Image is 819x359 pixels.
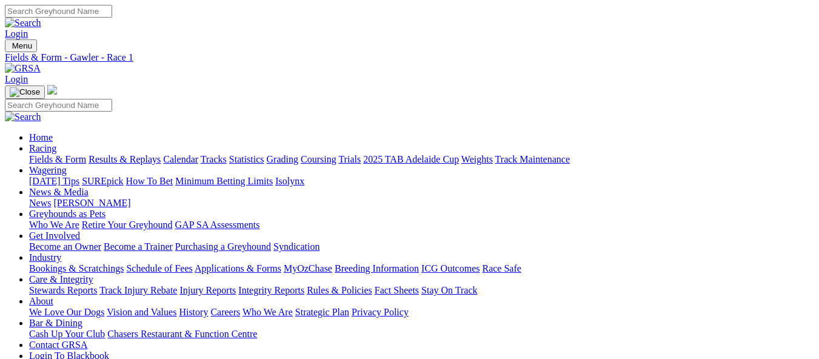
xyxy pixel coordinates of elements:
a: Who We Are [29,220,79,230]
img: GRSA [5,63,41,74]
div: Racing [29,154,814,165]
a: Tracks [201,154,227,164]
a: Industry [29,252,61,263]
a: [PERSON_NAME] [53,198,130,208]
a: Trials [338,154,361,164]
a: Careers [210,307,240,317]
img: Search [5,18,41,29]
div: Wagering [29,176,814,187]
div: Bar & Dining [29,329,814,340]
a: Greyhounds as Pets [29,209,105,219]
a: Applications & Forms [195,263,281,273]
a: How To Bet [126,176,173,186]
a: Retire Your Greyhound [82,220,173,230]
a: Strategic Plan [295,307,349,317]
input: Search [5,5,112,18]
a: News & Media [29,187,89,197]
div: About [29,307,814,318]
a: Results & Replays [89,154,161,164]
a: Get Involved [29,230,80,241]
a: Login [5,74,28,84]
a: News [29,198,51,208]
a: Racing [29,143,56,153]
a: [DATE] Tips [29,176,79,186]
a: 2025 TAB Adelaide Cup [363,154,459,164]
div: Get Involved [29,241,814,252]
a: Become a Trainer [104,241,173,252]
a: Stewards Reports [29,285,97,295]
a: Purchasing a Greyhound [175,241,271,252]
img: Search [5,112,41,122]
button: Toggle navigation [5,86,45,99]
a: Fields & Form [29,154,86,164]
a: Login [5,29,28,39]
a: Breeding Information [335,263,419,273]
a: Bookings & Scratchings [29,263,124,273]
a: Grading [267,154,298,164]
a: Rules & Policies [307,285,372,295]
a: Contact GRSA [29,340,87,350]
a: Minimum Betting Limits [175,176,273,186]
div: Industry [29,263,814,274]
a: Integrity Reports [238,285,304,295]
span: Menu [12,41,32,50]
a: Wagering [29,165,67,175]
a: Injury Reports [179,285,236,295]
a: Track Maintenance [495,154,570,164]
a: Weights [461,154,493,164]
div: News & Media [29,198,814,209]
a: Who We Are [242,307,293,317]
button: Toggle navigation [5,39,37,52]
a: Vision and Values [107,307,176,317]
a: Care & Integrity [29,274,93,284]
a: Statistics [229,154,264,164]
a: Coursing [301,154,336,164]
a: Track Injury Rebate [99,285,177,295]
a: Stay On Track [421,285,477,295]
a: Privacy Policy [352,307,409,317]
a: Isolynx [275,176,304,186]
a: GAP SA Assessments [175,220,260,230]
a: History [179,307,208,317]
img: logo-grsa-white.png [47,85,57,95]
a: Bar & Dining [29,318,82,328]
div: Care & Integrity [29,285,814,296]
a: Race Safe [482,263,521,273]
input: Search [5,99,112,112]
a: SUREpick [82,176,123,186]
a: About [29,296,53,306]
a: Cash Up Your Club [29,329,105,339]
a: MyOzChase [284,263,332,273]
a: We Love Our Dogs [29,307,104,317]
a: Chasers Restaurant & Function Centre [107,329,257,339]
a: Fact Sheets [375,285,419,295]
a: Fields & Form - Gawler - Race 1 [5,52,814,63]
a: Become an Owner [29,241,101,252]
div: Greyhounds as Pets [29,220,814,230]
a: Schedule of Fees [126,263,192,273]
a: Home [29,132,53,143]
a: Calendar [163,154,198,164]
a: ICG Outcomes [421,263,480,273]
img: Close [10,87,40,97]
a: Syndication [273,241,319,252]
